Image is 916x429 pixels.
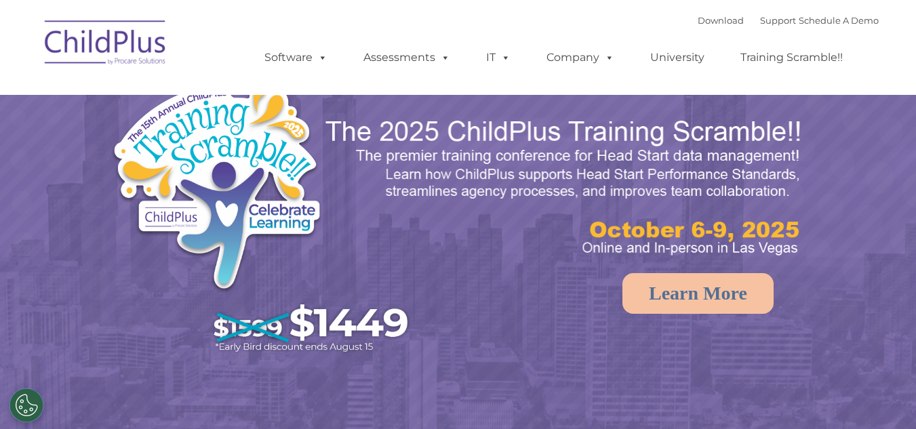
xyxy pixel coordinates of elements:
[637,44,718,71] a: University
[350,44,464,71] a: Assessments
[727,44,856,71] a: Training Scramble!!
[473,44,524,71] a: IT
[38,11,174,79] img: ChildPlus by Procare Solutions
[799,15,879,26] a: Schedule A Demo
[698,15,879,26] font: |
[760,15,796,26] a: Support
[251,44,341,71] a: Software
[9,388,43,422] button: Cookies Settings
[533,44,628,71] a: Company
[622,273,774,314] a: Learn More
[698,15,744,26] a: Download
